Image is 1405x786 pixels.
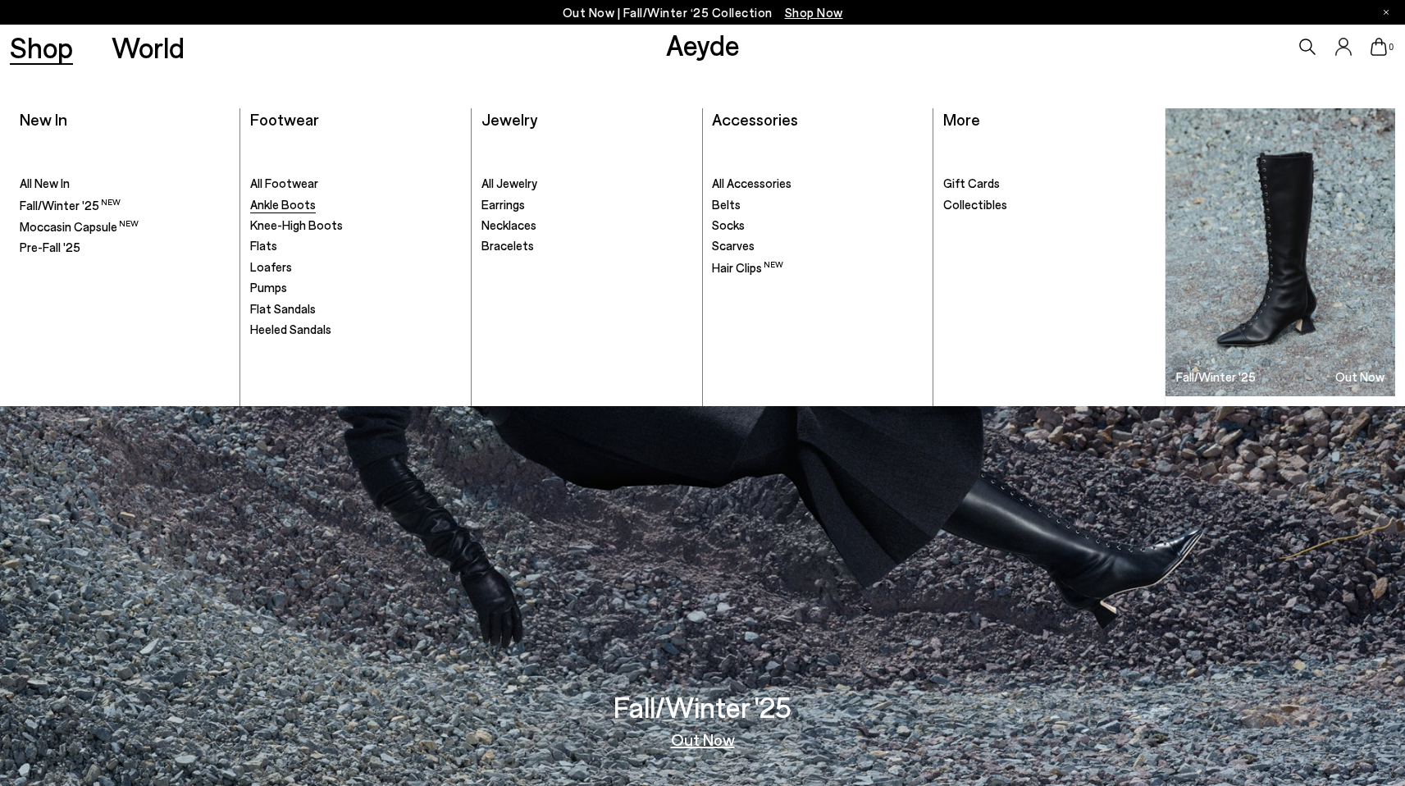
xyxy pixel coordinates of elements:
span: Moccasin Capsule [20,219,139,234]
span: Bracelets [481,238,534,253]
a: Earrings [481,197,692,213]
a: Out Now [671,731,735,747]
span: Flats [250,238,277,253]
a: Ankle Boots [250,197,461,213]
span: Navigate to /collections/new-in [785,5,843,20]
a: Footwear [250,109,319,129]
a: All Footwear [250,176,461,192]
span: Flat Sandals [250,301,316,316]
p: Out Now | Fall/Winter ‘25 Collection [563,2,843,23]
a: World [112,33,185,62]
span: Ankle Boots [250,197,316,212]
a: 0 [1371,38,1387,56]
span: Pre-Fall '25 [20,240,80,254]
a: More [943,109,980,129]
a: Moccasin Capsule [20,218,230,235]
span: 0 [1387,43,1395,52]
a: Heeled Sandals [250,322,461,338]
span: All Accessories [712,176,791,190]
a: Necklaces [481,217,692,234]
a: New In [20,109,67,129]
h3: Fall/Winter '25 [614,692,791,721]
a: Jewelry [481,109,537,129]
a: All Jewelry [481,176,692,192]
a: Flats [250,238,461,254]
a: Collectibles [943,197,1155,213]
h3: Out Now [1335,371,1384,383]
h3: Fall/Winter '25 [1176,371,1256,383]
span: Fall/Winter '25 [20,198,121,212]
a: Hair Clips [712,259,923,276]
span: All Jewelry [481,176,537,190]
a: Loafers [250,259,461,276]
span: Scarves [712,238,755,253]
span: Hair Clips [712,260,783,275]
a: Fall/Winter '25 [20,197,230,214]
span: Necklaces [481,217,536,232]
a: Knee-High Boots [250,217,461,234]
a: Pre-Fall '25 [20,240,230,256]
span: Belts [712,197,741,212]
a: Flat Sandals [250,301,461,318]
a: Shop [10,33,73,62]
span: All Footwear [250,176,318,190]
a: Belts [712,197,923,213]
span: Socks [712,217,745,232]
a: Fall/Winter '25 Out Now [1166,108,1396,397]
a: All Accessories [712,176,923,192]
a: Gift Cards [943,176,1155,192]
span: Collectibles [943,197,1007,212]
span: Pumps [250,280,287,295]
span: Knee-High Boots [250,217,343,232]
span: All New In [20,176,70,190]
a: Bracelets [481,238,692,254]
a: Pumps [250,280,461,296]
a: Aeyde [666,27,740,62]
span: Gift Cards [943,176,1000,190]
a: Socks [712,217,923,234]
span: Loafers [250,259,292,274]
span: Earrings [481,197,525,212]
span: Heeled Sandals [250,322,331,336]
a: Accessories [712,109,798,129]
a: All New In [20,176,230,192]
img: Group_1295_900x.jpg [1166,108,1396,397]
a: Scarves [712,238,923,254]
